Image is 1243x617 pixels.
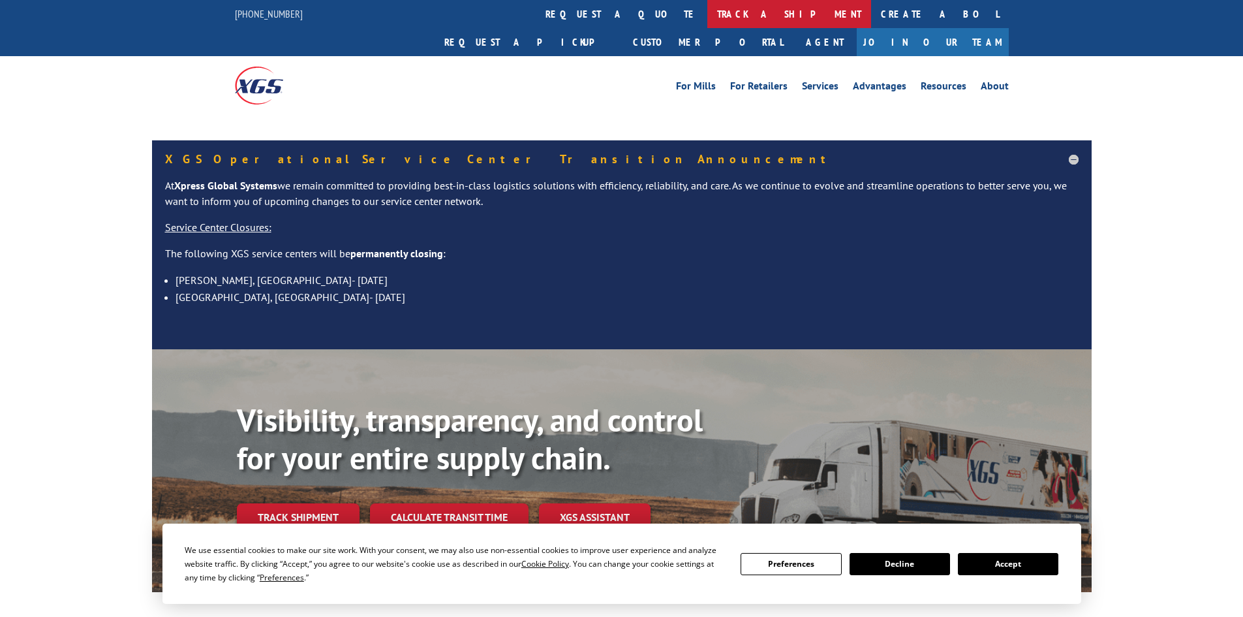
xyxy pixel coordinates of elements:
a: About [981,81,1009,95]
a: Request a pickup [435,28,623,56]
p: At we remain committed to providing best-in-class logistics solutions with efficiency, reliabilit... [165,178,1079,220]
li: [PERSON_NAME], [GEOGRAPHIC_DATA]- [DATE] [176,272,1079,289]
a: For Retailers [730,81,788,95]
a: Resources [921,81,966,95]
a: Advantages [853,81,906,95]
a: Track shipment [237,503,360,531]
button: Accept [958,553,1058,575]
a: [PHONE_NUMBER] [235,7,303,20]
button: Preferences [741,553,841,575]
strong: permanently closing [350,247,443,260]
button: Decline [850,553,950,575]
div: Cookie Consent Prompt [162,524,1081,604]
div: We use essential cookies to make our site work. With your consent, we may also use non-essential ... [185,543,725,584]
strong: Xpress Global Systems [174,179,277,192]
span: Cookie Policy [521,558,569,569]
a: Agent [793,28,857,56]
h5: XGS Operational Service Center Transition Announcement [165,153,1079,165]
p: The following XGS service centers will be : [165,246,1079,272]
u: Service Center Closures: [165,221,271,234]
li: [GEOGRAPHIC_DATA], [GEOGRAPHIC_DATA]- [DATE] [176,289,1079,306]
a: Customer Portal [623,28,793,56]
a: For Mills [676,81,716,95]
span: Preferences [260,572,304,583]
a: Calculate transit time [370,503,529,531]
a: Join Our Team [857,28,1009,56]
a: XGS ASSISTANT [539,503,651,531]
b: Visibility, transparency, and control for your entire supply chain. [237,400,703,478]
a: Services [802,81,838,95]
